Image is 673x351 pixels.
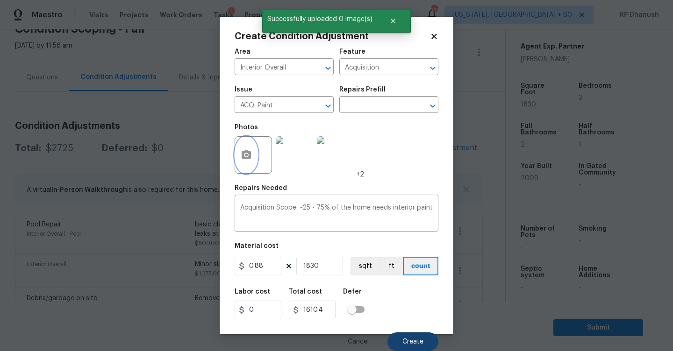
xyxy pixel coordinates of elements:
span: Create [402,338,423,345]
h5: Repairs Prefill [339,86,386,93]
button: Open [426,62,439,75]
h5: Total cost [289,288,322,295]
button: Close [378,12,408,30]
button: Open [426,99,439,112]
h2: Create Condition Adjustment [235,32,430,41]
textarea: Acquisition Scope: ~25 - 75% of the home needs interior paint [240,204,433,224]
h5: Area [235,49,251,55]
h5: Material cost [235,243,279,249]
button: sqft [351,257,379,275]
button: ft [379,257,403,275]
h5: Feature [339,49,365,55]
span: Successfully uploaded 0 image(s) [262,9,378,29]
button: Cancel [333,332,384,351]
h5: Repairs Needed [235,185,287,191]
h5: Defer [343,288,362,295]
button: Open [322,62,335,75]
button: Create [387,332,438,351]
h5: Photos [235,124,258,131]
button: count [403,257,438,275]
button: Open [322,99,335,112]
h5: Labor cost [235,288,270,295]
span: +2 [356,170,364,179]
h5: Issue [235,86,252,93]
span: Cancel [348,338,369,345]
